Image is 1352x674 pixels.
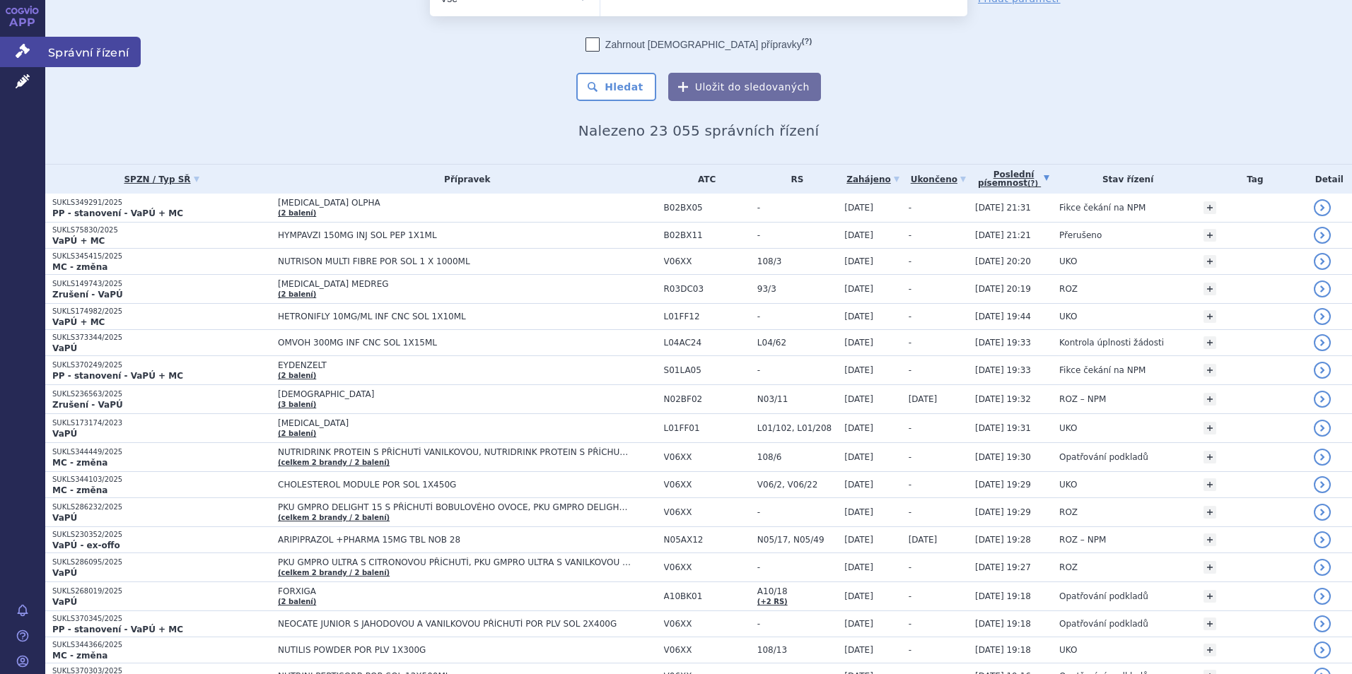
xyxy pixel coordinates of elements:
span: N03/11 [757,394,837,404]
span: - [757,562,837,572]
a: + [1204,644,1216,656]
a: + [1204,617,1216,630]
strong: VaPÚ + MC [52,317,105,327]
a: (celkem 2 brandy / 2 balení) [278,459,390,466]
p: SUKLS268019/2025 [52,586,271,596]
a: detail [1314,362,1331,379]
p: SUKLS173174/2023 [52,418,271,428]
strong: PP - stanovení - VaPÚ + MC [52,208,183,218]
a: detail [1314,476,1331,493]
span: - [909,619,911,629]
span: [DATE] [844,591,873,601]
p: SUKLS75830/2025 [52,225,271,235]
span: B02BX05 [664,203,750,213]
a: Zahájeno [844,170,901,189]
a: + [1204,336,1216,349]
p: SUKLS370249/2025 [52,360,271,370]
span: NEOCATE JUNIOR S JAHODOVOU A VANILKOVOU PŘÍCHUTÍ POR PLV SOL 2X400G [278,619,631,629]
a: + [1204,229,1216,242]
span: A10/18 [757,586,837,596]
span: [DATE] 19:44 [975,312,1031,321]
strong: VaPÚ [52,343,77,353]
span: [DATE] 19:31 [975,423,1031,433]
span: ARIPIPRAZOL +PHARMA 15MG TBL NOB 28 [278,535,631,545]
a: + [1204,255,1216,268]
span: [DATE] [844,480,873,490]
a: Poslednípísemnost(?) [975,165,1052,194]
strong: Zrušení - VaPÚ [52,290,123,300]
span: [DEMOGRAPHIC_DATA] [278,389,631,399]
span: - [909,591,911,601]
a: + [1204,201,1216,214]
span: Správní řízení [45,37,141,66]
span: V06XX [664,562,750,572]
span: - [909,203,911,213]
span: EYDENZELT [278,360,631,370]
span: - [909,256,911,266]
span: - [757,312,837,321]
p: SUKLS236563/2025 [52,389,271,399]
p: SUKLS174982/2025 [52,307,271,317]
a: detail [1314,615,1331,632]
th: Tag [1196,165,1306,194]
span: [DATE] 19:33 [975,365,1031,375]
span: UKO [1059,423,1077,433]
span: V06XX [664,480,750,490]
span: - [909,452,911,462]
span: [DATE] 19:27 [975,562,1031,572]
span: - [757,619,837,629]
p: SUKLS344449/2025 [52,447,271,457]
span: [DATE] [844,507,873,517]
strong: VaPÚ - ex-offo [52,540,120,550]
label: Zahrnout [DEMOGRAPHIC_DATA] přípravky [585,37,812,52]
span: HYMPAVZI 150MG INJ SOL PEP 1X1ML [278,230,631,240]
strong: PP - stanovení - VaPÚ + MC [52,625,183,634]
a: detail [1314,642,1331,658]
span: [DATE] 20:19 [975,284,1031,294]
a: SPZN / Typ SŘ [52,170,271,189]
span: ROZ [1059,562,1078,572]
span: [DATE] [844,284,873,294]
span: [DATE] 19:28 [975,535,1031,545]
strong: MC - změna [52,458,107,468]
span: - [757,203,837,213]
span: ROZ – NPM [1059,535,1106,545]
span: - [909,507,911,517]
span: UKO [1059,645,1077,655]
span: [DATE] 19:33 [975,338,1031,348]
span: Kontrola úplnosti žádosti [1059,338,1164,348]
span: [DATE] 19:29 [975,507,1031,517]
a: + [1204,451,1216,463]
th: Stav řízení [1052,165,1196,194]
span: 108/3 [757,256,837,266]
span: V06XX [664,619,750,629]
a: Ukončeno [909,170,968,189]
a: detail [1314,227,1331,244]
strong: VaPÚ [52,429,77,439]
span: - [909,230,911,240]
span: [DATE] [909,394,938,404]
p: SUKLS149743/2025 [52,279,271,289]
a: + [1204,561,1216,574]
p: SUKLS286095/2025 [52,557,271,567]
span: A10BK01 [664,591,750,601]
a: (2 balení) [278,209,316,217]
span: - [757,507,837,517]
a: detail [1314,280,1331,297]
p: SUKLS373344/2025 [52,333,271,343]
span: - [909,645,911,655]
span: UKO [1059,480,1077,490]
a: (2 balení) [278,430,316,437]
a: detail [1314,334,1331,351]
span: Fikce čekání na NPM [1059,203,1146,213]
span: Fikce čekání na NPM [1059,365,1146,375]
span: V06XX [664,645,750,655]
span: [DATE] [844,562,873,572]
span: [DATE] 19:18 [975,645,1031,655]
a: (2 balení) [278,372,316,379]
a: + [1204,310,1216,323]
button: Hledat [576,73,656,101]
span: L01FF01 [664,423,750,433]
span: PKU GMPRO DELIGHT 15 S PŘÍCHUTÍ BOBULOVÉHO OVOCE, PKU GMPRO DELIGHT 15 S PŘÍCHUTÍ TROPICKÉHO OVOCE [278,502,631,512]
a: detail [1314,531,1331,548]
